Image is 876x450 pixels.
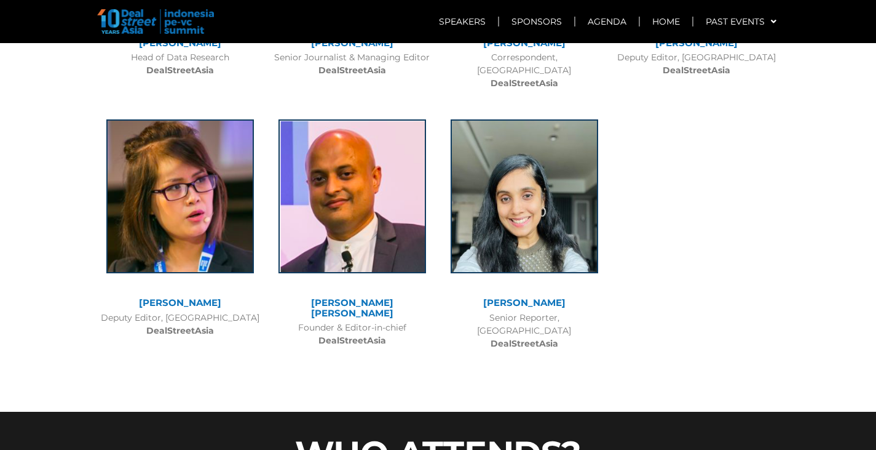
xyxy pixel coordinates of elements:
[106,119,254,273] img: ngoc
[491,338,558,349] b: DealStreetAsia
[427,7,498,36] a: Speakers
[146,325,214,336] b: DealStreetAsia
[575,7,639,36] a: Agenda
[146,65,214,76] b: DealStreetAsia
[617,51,776,77] div: Deputy Editor, [GEOGRAPHIC_DATA]
[318,335,386,346] b: DealStreetAsia
[444,311,604,350] div: Senior Reporter, [GEOGRAPHIC_DATA]
[499,7,574,36] a: Sponsors
[693,7,789,36] a: Past Events
[318,65,386,76] b: DealStreetAsia
[451,119,598,273] img: Aastha
[100,51,260,77] div: Head of Data Research
[272,321,432,347] div: Founder & Editor-in-chief
[491,78,558,89] b: DealStreetAsia
[311,297,393,319] a: [PERSON_NAME] [PERSON_NAME]
[663,65,730,76] b: DealStreetAsia
[483,297,566,308] a: [PERSON_NAME]​
[100,311,260,337] div: Deputy Editor, [GEOGRAPHIC_DATA]
[640,7,692,36] a: Home
[444,51,604,90] div: Correspondent, [GEOGRAPHIC_DATA]
[139,297,221,308] a: [PERSON_NAME]
[272,51,432,77] div: Senior Journalist & Managing Editor
[278,119,426,273] img: Screenshot 2019-08-20 at 4.59.47 PM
